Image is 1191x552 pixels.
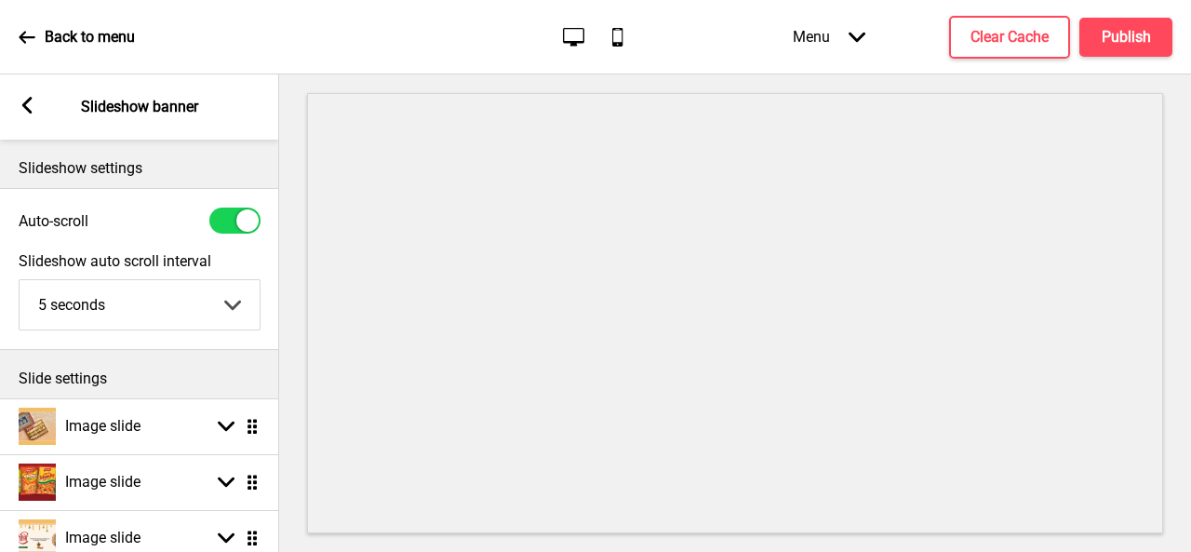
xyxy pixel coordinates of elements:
a: Back to menu [19,12,135,62]
label: Auto-scroll [19,212,88,230]
h4: Clear Cache [970,27,1049,47]
p: Slide settings [19,369,261,389]
button: Publish [1079,18,1172,57]
h4: Image slide [65,472,141,492]
p: Slideshow settings [19,158,261,179]
h4: Image slide [65,528,141,548]
button: Clear Cache [949,16,1070,59]
div: Menu [774,9,884,64]
h4: Publish [1102,27,1151,47]
label: Slideshow auto scroll interval [19,252,261,270]
h4: Image slide [65,416,141,437]
p: Slideshow banner [81,97,198,117]
p: Back to menu [45,27,135,47]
